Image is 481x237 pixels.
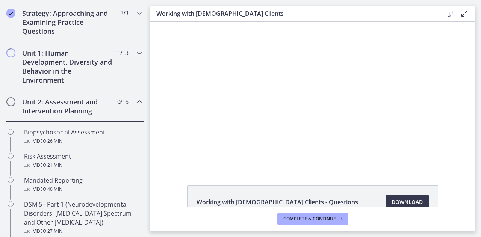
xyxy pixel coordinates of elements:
a: Download [386,195,429,210]
div: Risk Assessment [24,152,141,170]
h2: Strategy: Approaching and Examining Practice Questions [22,9,114,36]
button: Complete & continue [277,213,348,225]
span: Download [392,198,423,207]
div: Biopsychosocial Assessment [24,128,141,146]
h3: Working with [DEMOGRAPHIC_DATA] Clients [156,9,430,18]
span: · 21 min [46,161,62,170]
h2: Unit 2: Assessment and Intervention Planning [22,97,114,115]
i: Completed [6,9,15,18]
h2: Unit 1: Human Development, Diversity and Behavior in the Environment [22,48,114,85]
span: · 26 min [46,137,62,146]
span: · 40 min [46,185,62,194]
span: 11 / 13 [114,48,128,57]
div: DSM 5 - Part 1 (Neurodevelopmental Disorders, [MEDICAL_DATA] Spectrum and Other [MEDICAL_DATA]) [24,200,141,236]
span: Complete & continue [283,216,336,222]
div: Video [24,137,141,146]
div: Mandated Reporting [24,176,141,194]
div: Video [24,161,141,170]
span: · 27 min [46,227,62,236]
div: Video [24,227,141,236]
iframe: Video Lesson [150,22,475,168]
div: Video [24,185,141,194]
span: 0 / 16 [117,97,128,106]
span: 3 / 3 [120,9,128,18]
span: Working with [DEMOGRAPHIC_DATA] Clients - Questions [197,198,358,207]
